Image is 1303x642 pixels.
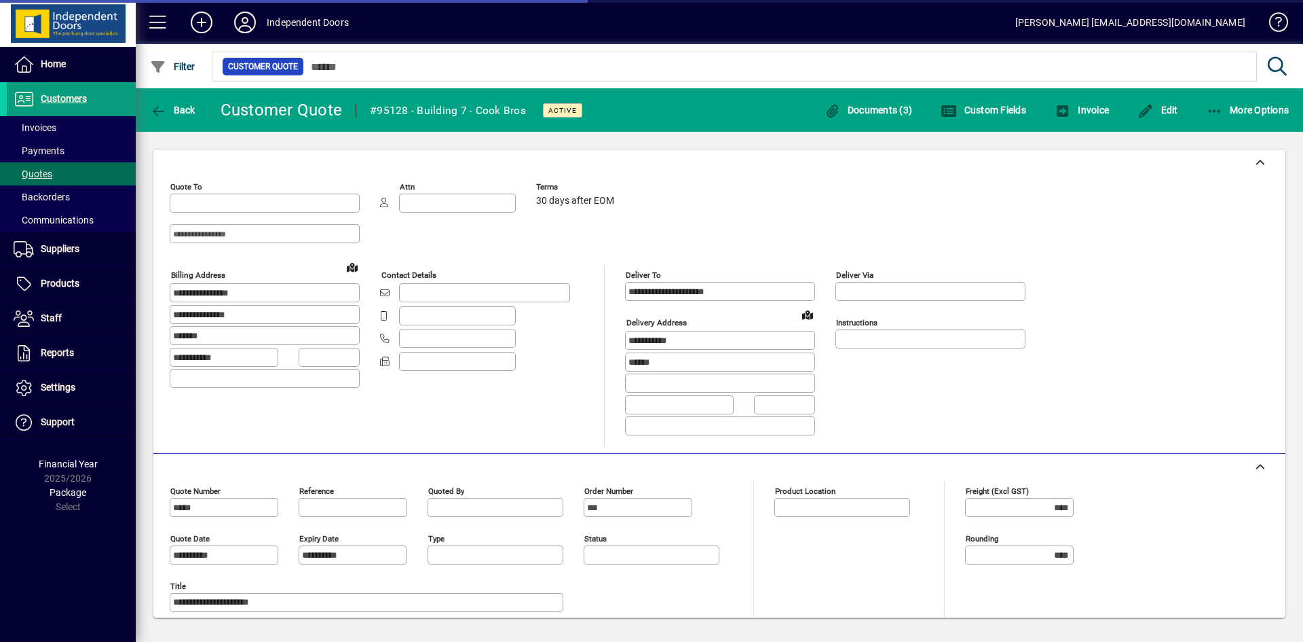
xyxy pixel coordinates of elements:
mat-label: Deliver To [626,270,661,280]
span: Reports [41,347,74,358]
mat-label: Rounding [966,533,998,543]
a: Home [7,48,136,82]
button: Edit [1134,98,1182,122]
mat-label: Quoted by [428,486,464,495]
span: Products [41,278,79,289]
button: Back [147,98,199,122]
mat-label: Product location [775,486,835,495]
button: Profile [223,10,267,35]
a: Settings [7,371,136,405]
div: Independent Doors [267,12,349,33]
div: Customer Quote [221,99,343,121]
span: Customers [41,93,87,104]
mat-label: Title [170,581,186,590]
mat-label: Order number [584,486,633,495]
div: [PERSON_NAME] [EMAIL_ADDRESS][DOMAIN_NAME] [1015,12,1245,33]
span: More Options [1207,105,1289,115]
mat-label: Quote To [170,182,202,192]
span: Invoices [14,122,56,133]
a: Support [7,406,136,440]
a: Products [7,267,136,301]
div: #95128 - Building 7 - Cook Bros [370,100,526,122]
span: 30 days after EOM [536,196,614,207]
mat-label: Instructions [836,318,877,327]
span: Staff [41,313,62,323]
span: Back [150,105,195,115]
a: View on map [797,304,818,325]
button: Invoice [1051,98,1112,122]
button: More Options [1203,98,1293,122]
mat-label: Type [428,533,445,543]
button: Add [180,10,223,35]
span: Active [548,106,577,115]
span: Support [41,416,75,427]
span: Backorders [14,192,70,202]
span: Documents (3) [824,105,912,115]
span: Filter [150,61,195,72]
mat-label: Reference [299,486,334,495]
button: Filter [147,54,199,79]
a: Knowledge Base [1259,3,1286,47]
a: Suppliers [7,232,136,266]
span: Invoice [1055,105,1109,115]
span: Custom Fields [941,105,1026,115]
button: Documents (3) [820,98,915,122]
span: Suppliers [41,243,79,254]
span: Home [41,58,66,69]
app-page-header-button: Back [136,98,210,122]
a: View on map [341,256,363,278]
button: Custom Fields [937,98,1030,122]
a: Invoices [7,116,136,139]
span: Terms [536,183,618,192]
a: Backorders [7,185,136,209]
span: Settings [41,382,75,393]
span: Customer Quote [228,60,298,73]
span: Financial Year [39,459,98,469]
span: Communications [14,215,94,226]
mat-label: Quote date [170,533,210,543]
span: Package [50,487,86,498]
a: Payments [7,139,136,162]
span: Quotes [14,168,52,179]
a: Reports [7,336,136,370]
mat-label: Status [584,533,607,543]
span: Payments [14,145,64,156]
a: Quotes [7,162,136,185]
mat-label: Expiry date [299,533,339,543]
mat-label: Quote number [170,486,221,495]
mat-label: Freight (excl GST) [966,486,1029,495]
a: Staff [7,302,136,336]
a: Communications [7,209,136,232]
span: Edit [1137,105,1178,115]
mat-label: Deliver via [836,270,873,280]
mat-label: Attn [400,182,415,192]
